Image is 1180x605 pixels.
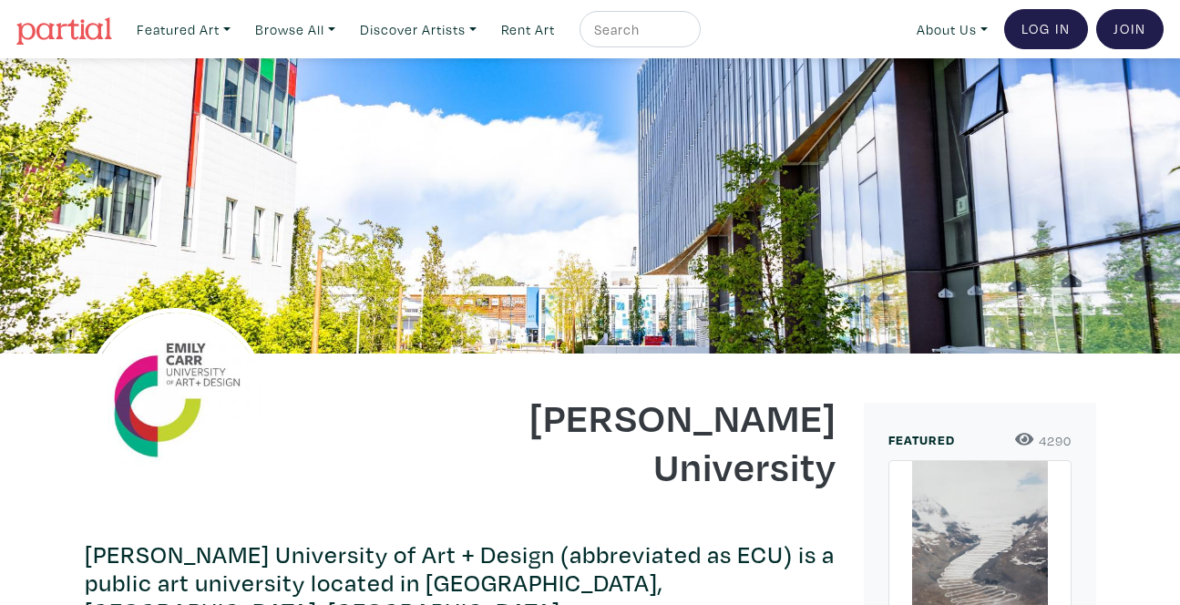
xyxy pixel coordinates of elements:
[493,11,563,48] a: Rent Art
[85,308,267,490] img: phpThumb.php
[888,431,955,448] small: Featured
[1039,431,1072,451] small: 4290
[128,11,239,48] a: Featured Art
[474,392,836,490] h1: [PERSON_NAME] University
[1096,9,1164,49] a: Join
[247,11,344,48] a: Browse All
[592,18,683,41] input: Search
[352,11,485,48] a: Discover Artists
[1004,9,1088,49] a: Log In
[908,11,996,48] a: About Us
